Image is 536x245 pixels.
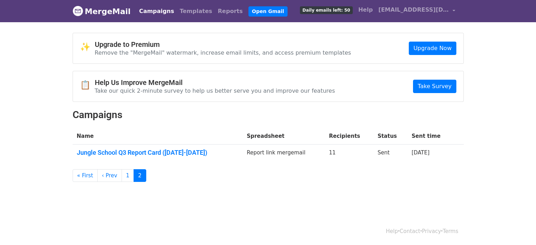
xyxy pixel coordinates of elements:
a: Reports [215,4,246,18]
h2: Campaigns [73,109,464,121]
a: Open Gmail [248,6,288,17]
img: MergeMail logo [73,6,83,16]
a: Privacy [422,228,441,234]
span: [EMAIL_ADDRESS][DOMAIN_NAME] [378,6,449,14]
span: 📋 [80,80,95,90]
a: 1 [122,169,134,182]
td: 11 [325,145,373,164]
td: Report link mergemail [242,145,325,164]
th: Name [73,128,243,145]
span: ✨ [80,42,95,52]
th: Status [373,128,407,145]
a: [DATE] [412,149,430,156]
a: Daily emails left: 50 [297,3,355,17]
h4: Upgrade to Premium [95,40,351,49]
span: Daily emails left: 50 [300,6,352,14]
a: Help [386,228,398,234]
a: Upgrade Now [409,42,456,55]
a: MergeMail [73,4,131,19]
a: « First [73,169,98,182]
a: Help [356,3,376,17]
a: Jungle School Q3 Report Card ([DATE]-[DATE]) [77,149,239,157]
a: Templates [177,4,215,18]
p: Take our quick 2-minute survey to help us better serve you and improve our features [95,87,335,94]
a: [EMAIL_ADDRESS][DOMAIN_NAME] [376,3,458,19]
a: 2 [134,169,146,182]
th: Recipients [325,128,373,145]
a: Take Survey [413,80,456,93]
td: Sent [373,145,407,164]
th: Sent time [407,128,453,145]
a: Contact [400,228,420,234]
a: ‹ Prev [97,169,122,182]
a: Terms [443,228,458,234]
p: Remove the "MergeMail" watermark, increase email limits, and access premium templates [95,49,351,56]
a: Campaigns [136,4,177,18]
h4: Help Us Improve MergeMail [95,78,335,87]
th: Spreadsheet [242,128,325,145]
